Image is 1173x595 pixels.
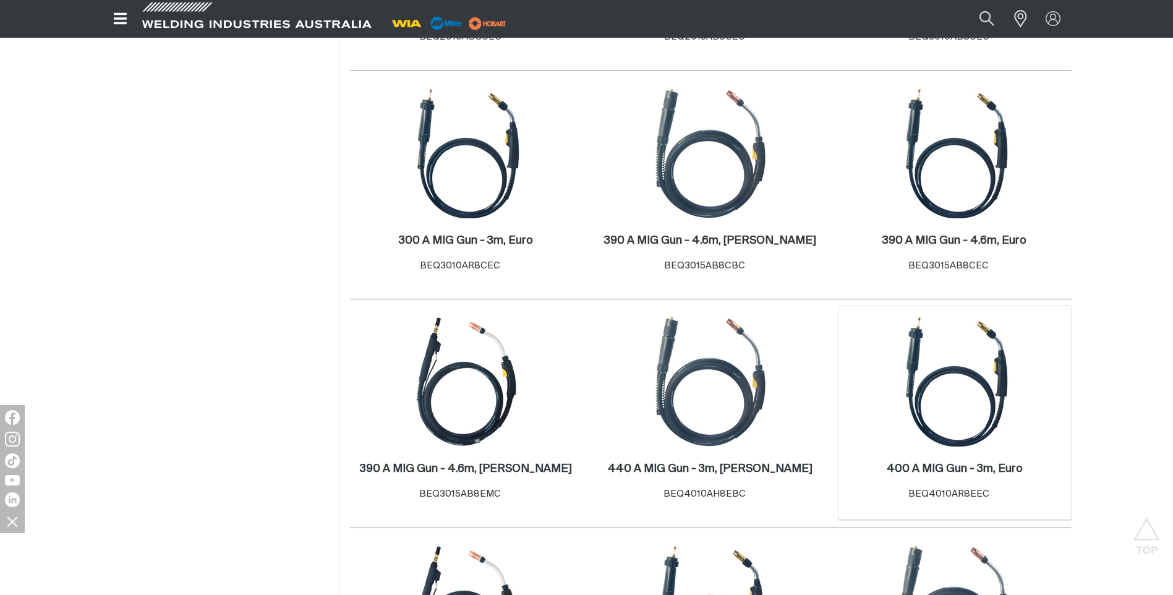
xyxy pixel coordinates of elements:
img: 400 A MIG Gun - 3m, Euro [889,315,1021,448]
h2: 390 A MIG Gun - 4.6m, [PERSON_NAME] [360,463,572,474]
a: 440 A MIG Gun - 3m, [PERSON_NAME] [608,462,813,476]
a: 390 A MIG Gun - 4.6m, [PERSON_NAME] [360,462,572,476]
input: Product name or item number... [950,5,1007,33]
span: BEQ4010AR8EEC [908,489,989,499]
img: 390 A MIG Gun - 4.6m, Miller [400,315,532,448]
h2: 390 A MIG Gun - 4.6m, Euro [882,235,1026,246]
img: Facebook [5,410,20,425]
a: 400 A MIG Gun - 3m, Euro [887,462,1023,476]
h2: 300 A MIG Gun - 3m, Euro [399,235,533,246]
h2: 400 A MIG Gun - 3m, Euro [887,463,1023,474]
a: 300 A MIG Gun - 3m, Euro [399,234,533,248]
span: BEQ3015AB8CBC [664,261,745,270]
h2: 440 A MIG Gun - 3m, [PERSON_NAME] [608,463,813,474]
img: 300 A MIG Gun - 3m, Euro [400,87,532,220]
span: BEQ3015AB8CEC [908,261,989,270]
span: BEQ3015AB8EMC [419,489,501,499]
a: 390 A MIG Gun - 4.6m, Euro [882,234,1026,248]
img: Instagram [5,432,20,447]
img: hide socials [2,511,23,532]
img: TikTok [5,453,20,468]
a: miller [465,19,510,28]
button: Search products [966,5,1008,33]
img: YouTube [5,475,20,486]
img: LinkedIn [5,492,20,507]
img: 390 A MIG Gun - 4.6m, Bernard [644,87,777,220]
a: 390 A MIG Gun - 4.6m, [PERSON_NAME] [604,234,816,248]
img: 440 A MIG Gun - 3m, Bernard [644,315,777,448]
span: BEQ3010AR8CEC [420,261,500,270]
img: 390 A MIG Gun - 4.6m, Euro [889,87,1021,220]
h2: 390 A MIG Gun - 4.6m, [PERSON_NAME] [604,235,816,246]
button: Scroll to top [1133,518,1161,546]
img: miller [465,14,510,33]
span: BEQ4010AH8EBC [663,489,746,499]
